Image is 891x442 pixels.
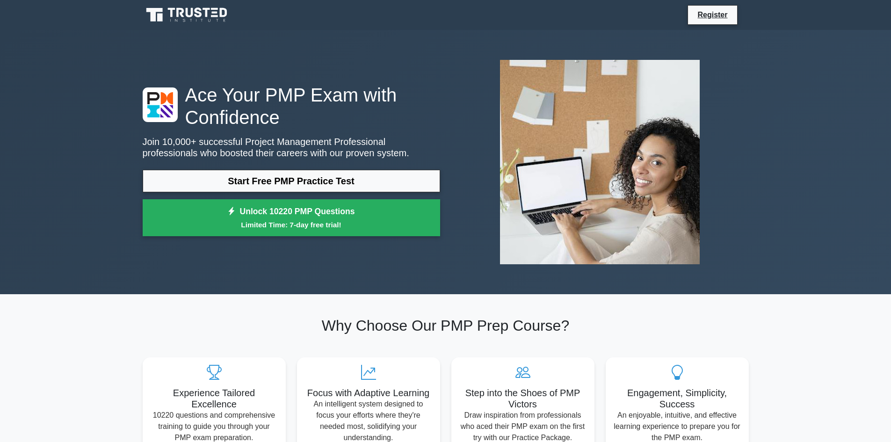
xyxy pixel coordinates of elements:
[143,317,749,334] h2: Why Choose Our PMP Prep Course?
[613,387,741,410] h5: Engagement, Simplicity, Success
[692,9,733,21] a: Register
[459,387,587,410] h5: Step into the Shoes of PMP Victors
[143,199,440,237] a: Unlock 10220 PMP QuestionsLimited Time: 7-day free trial!
[143,170,440,192] a: Start Free PMP Practice Test
[143,136,440,159] p: Join 10,000+ successful Project Management Professional professionals who boosted their careers w...
[154,219,428,230] small: Limited Time: 7-day free trial!
[143,84,440,129] h1: Ace Your PMP Exam with Confidence
[150,387,278,410] h5: Experience Tailored Excellence
[304,387,433,399] h5: Focus with Adaptive Learning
